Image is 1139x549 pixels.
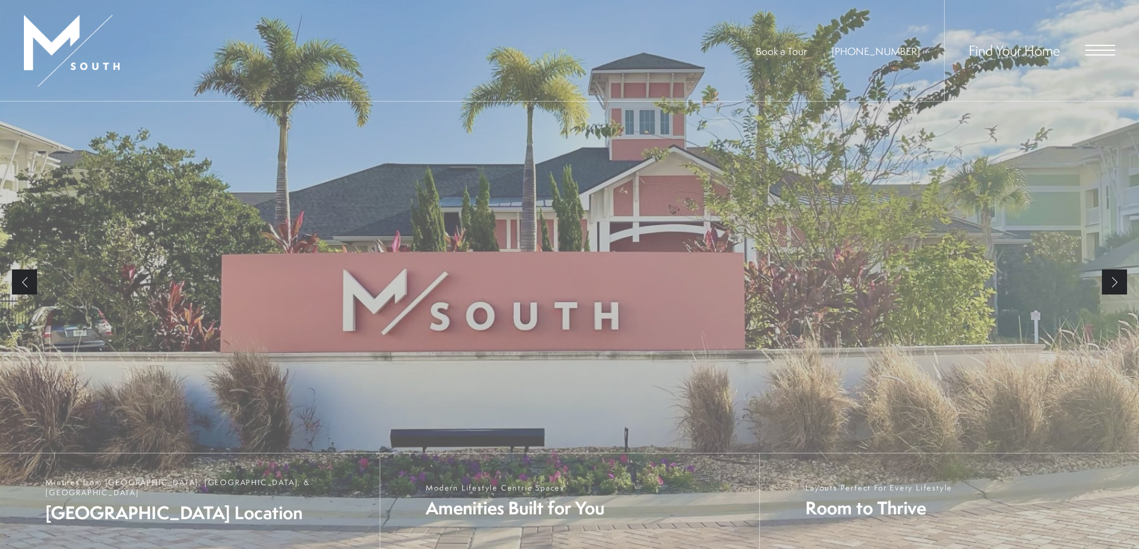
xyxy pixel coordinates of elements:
img: MSouth [24,15,120,87]
a: Find Your Home [969,41,1060,60]
span: Modern Lifestyle Centric Spaces [426,483,604,493]
span: Amenities Built for You [426,496,604,520]
a: Book a Tour [756,44,807,58]
a: Call us at (813) 945-4462 [832,44,920,58]
a: Layouts Perfect For Every Lifestyle [759,453,1139,549]
a: Previous [12,269,37,295]
span: Layouts Perfect For Every Lifestyle [805,483,952,493]
a: Next [1102,269,1127,295]
a: Modern Lifestyle Centric Spaces [380,453,759,549]
span: [GEOGRAPHIC_DATA] Location [45,501,368,525]
button: Open Menu [1085,45,1115,56]
span: [PHONE_NUMBER] [832,44,920,58]
span: Minutes from [GEOGRAPHIC_DATA], [GEOGRAPHIC_DATA], & [GEOGRAPHIC_DATA] [45,477,368,498]
span: Room to Thrive [805,496,952,520]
